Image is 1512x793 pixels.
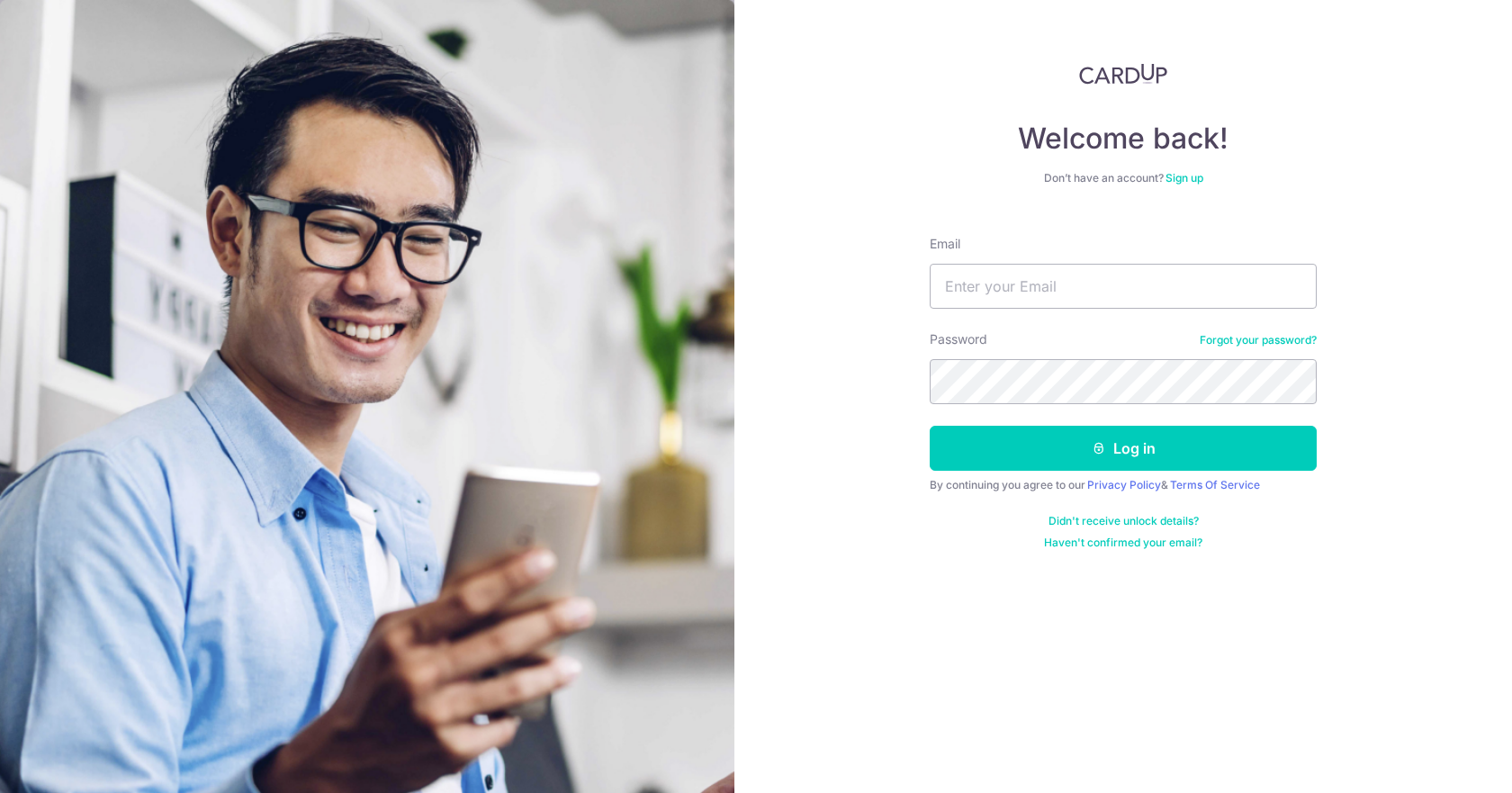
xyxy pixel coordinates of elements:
[930,171,1317,185] div: Don’t have an account?
[1170,478,1260,491] a: Terms Of Service
[930,121,1317,157] h4: Welcome back!
[1044,536,1202,550] a: Haven't confirmed your email?
[1165,171,1203,185] a: Sign up
[930,235,960,253] label: Email
[1087,478,1161,491] a: Privacy Policy
[930,478,1317,492] div: By continuing you agree to our &
[1079,63,1167,85] img: CardUp Logo
[1200,333,1317,347] a: Forgot your password?
[930,426,1317,471] button: Log in
[930,264,1317,309] input: Enter your Email
[930,330,987,348] label: Password
[1048,514,1199,528] a: Didn't receive unlock details?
